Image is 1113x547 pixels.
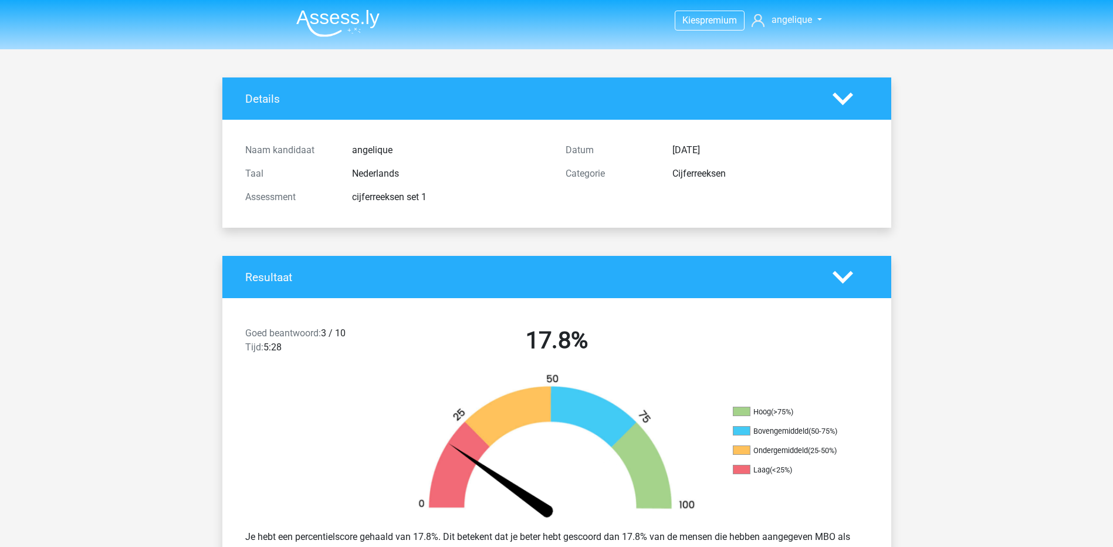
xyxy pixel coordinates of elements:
[236,326,397,359] div: 3 / 10 5:28
[398,373,715,521] img: 18.8bc0c4b7a8e7.png
[747,13,826,27] a: angelique
[343,167,557,181] div: Nederlands
[245,342,263,353] span: Tijd:
[296,9,380,37] img: Assessly
[733,445,850,456] li: Ondergemiddeld
[343,143,557,157] div: angelique
[405,326,708,354] h2: 17.8%
[808,427,837,435] div: (50-75%)
[771,407,793,416] div: (>75%)
[343,190,557,204] div: cijferreeksen set 1
[664,143,877,157] div: [DATE]
[245,271,815,284] h4: Resultaat
[808,446,837,455] div: (25-50%)
[245,327,321,339] span: Goed beantwoord:
[557,167,664,181] div: Categorie
[733,426,850,437] li: Bovengemiddeld
[675,12,744,28] a: Kiespremium
[557,143,664,157] div: Datum
[733,465,850,475] li: Laag
[236,190,343,204] div: Assessment
[245,92,815,106] h4: Details
[236,167,343,181] div: Taal
[772,14,812,25] span: angelique
[700,15,737,26] span: premium
[236,143,343,157] div: Naam kandidaat
[682,15,700,26] span: Kies
[770,465,792,474] div: (<25%)
[664,167,877,181] div: Cijferreeksen
[733,407,850,417] li: Hoog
